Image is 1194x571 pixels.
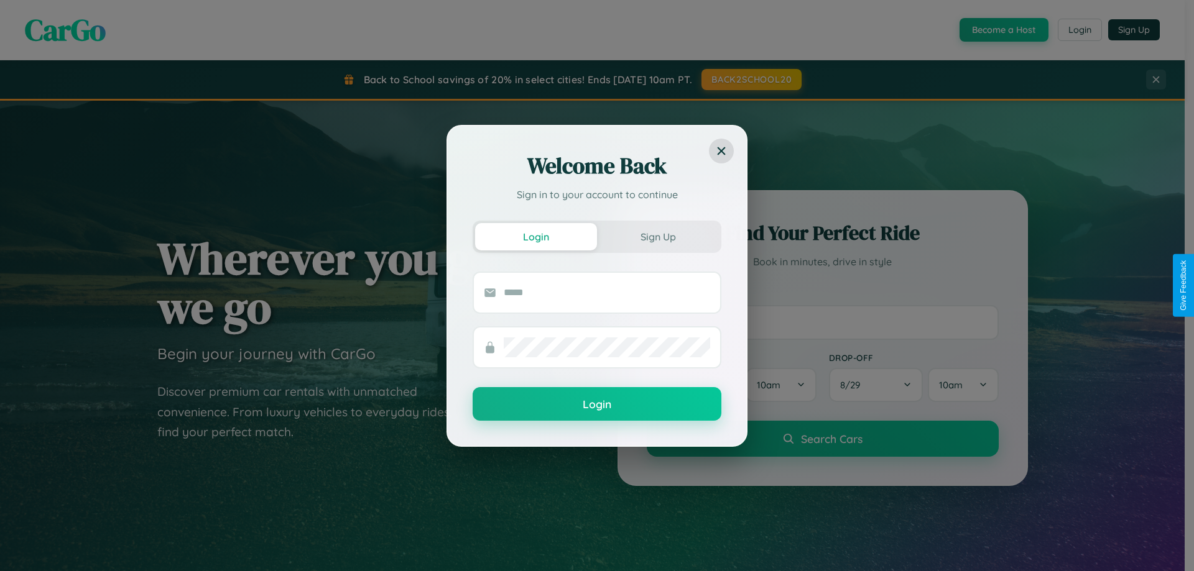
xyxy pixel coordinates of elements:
[473,187,721,202] p: Sign in to your account to continue
[1179,260,1188,311] div: Give Feedback
[473,151,721,181] h2: Welcome Back
[597,223,719,250] button: Sign Up
[473,387,721,421] button: Login
[475,223,597,250] button: Login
